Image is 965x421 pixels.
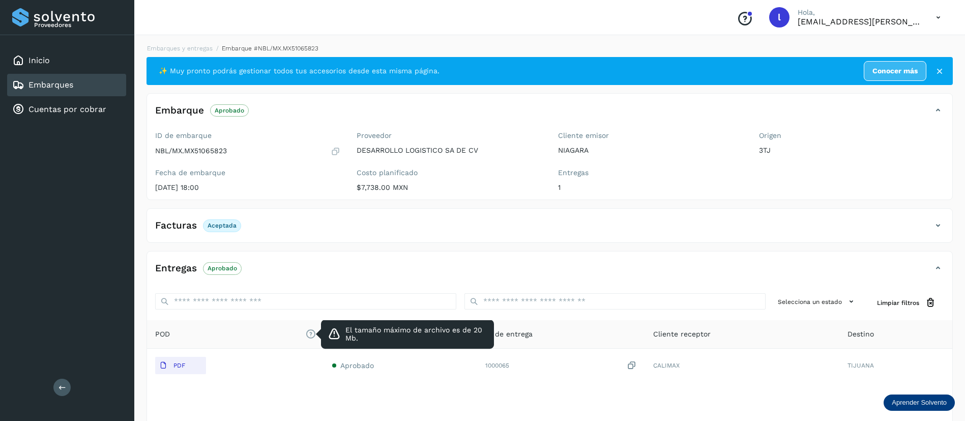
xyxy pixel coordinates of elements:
span: Embarque #NBL/MX.MX51065823 [222,45,318,52]
label: Proveedor [357,131,542,140]
label: Costo planificado [357,169,542,177]
div: Inicio [7,49,126,72]
div: Embarques [7,74,126,96]
h4: Entregas [155,263,197,274]
div: Cuentas por cobrar [7,98,126,121]
button: PDF [155,357,206,374]
div: Aprender Solvento [884,395,955,411]
p: 1 [558,183,743,192]
label: Fecha de embarque [155,169,340,177]
p: Aprender Solvento [892,399,947,407]
td: CALIMAX [645,349,840,382]
p: 3TJ [759,146,944,155]
p: PDF [173,362,185,369]
label: Origen [759,131,944,140]
p: NIAGARA [558,146,743,155]
a: Embarques y entregas [147,45,213,52]
div: FacturasAceptada [147,217,952,242]
p: Aceptada [208,222,237,229]
a: Embarques [28,80,73,90]
span: Cliente receptor [653,329,711,340]
p: [DATE] 18:00 [155,183,340,192]
h4: Facturas [155,220,197,232]
button: Limpiar filtros [869,293,944,312]
a: Cuentas por cobrar [28,104,106,114]
span: ID de entrega [485,329,533,340]
label: ID de embarque [155,131,340,140]
span: Destino [847,329,874,340]
p: Proveedores [34,21,122,29]
a: Conocer más [864,61,926,81]
h4: Embarque [155,105,204,117]
p: DESARROLLO LOGISTICO SA DE CV [357,146,542,155]
a: Inicio [28,55,50,65]
span: POD [155,329,316,340]
p: lauraamalia.castillo@xpertal.com [798,17,920,26]
span: Limpiar filtros [877,298,919,307]
p: Hola, [798,8,920,17]
label: Entregas [558,169,743,177]
button: Selecciona un estado [774,293,861,310]
div: EntregasAprobado [147,260,952,285]
p: El tamaño máximo de archivo es de 20 Mb. [345,326,488,343]
p: Aprobado [215,107,244,114]
p: Aprobado [208,265,237,272]
label: Cliente emisor [558,131,743,140]
td: TIJUANA [839,349,952,382]
nav: breadcrumb [147,44,953,53]
span: ✨ Muy pronto podrás gestionar todos tus accesorios desde esta misma página. [159,66,440,76]
p: NBL/MX.MX51065823 [155,147,227,155]
div: 1000065 [485,360,637,371]
span: Aprobado [340,361,374,370]
p: $7,738.00 MXN [357,183,542,192]
div: EmbarqueAprobado [147,102,952,127]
